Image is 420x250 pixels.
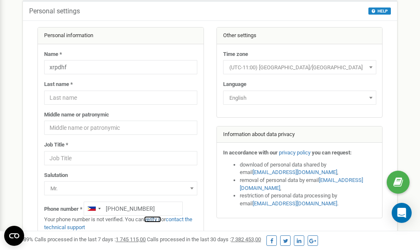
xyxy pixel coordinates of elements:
[217,126,383,143] div: Information about data privacy
[240,161,376,177] li: download of personal data shared by email ,
[44,181,197,195] span: Mr.
[44,141,68,149] label: Job Title *
[240,177,363,191] a: [EMAIL_ADDRESS][DOMAIN_NAME]
[44,121,197,135] input: Middle name or patronymic
[231,236,261,242] u: 7 382 453,00
[35,236,146,242] span: Calls processed in the last 7 days :
[44,60,197,74] input: Name
[44,81,73,88] label: Last name *
[29,8,80,15] h5: Personal settings
[144,216,161,222] a: verify it
[279,149,311,156] a: privacy policy
[44,205,82,213] label: Phone number *
[47,183,194,194] span: Mr.
[226,92,373,104] span: English
[223,60,376,74] span: (UTC-11:00) Pacific/Midway
[240,192,376,207] li: restriction of personal data processing by email .
[116,236,146,242] u: 1 745 115,00
[392,203,412,223] div: Open Intercom Messenger
[240,177,376,192] li: removal of personal data by email ,
[223,51,248,58] label: Time zone
[147,236,261,242] span: Calls processed in the last 30 days :
[4,226,24,246] button: Open CMP widget
[44,91,197,105] input: Last name
[223,149,278,156] strong: In accordance with our
[312,149,352,156] strong: you can request:
[44,151,197,165] input: Job Title
[44,51,62,58] label: Name *
[253,169,337,175] a: [EMAIL_ADDRESS][DOMAIN_NAME]
[217,28,383,44] div: Other settings
[44,216,192,230] a: contact the technical support
[84,202,183,216] input: +1-800-555-55-55
[223,81,246,88] label: Language
[223,91,376,105] span: English
[368,8,391,15] button: HELP
[44,111,109,119] label: Middle name or patronymic
[84,202,103,215] div: Telephone country code
[44,216,197,231] p: Your phone number is not verified. You can or
[38,28,204,44] div: Personal information
[44,172,68,179] label: Salutation
[226,62,373,73] span: (UTC-11:00) Pacific/Midway
[253,200,337,207] a: [EMAIL_ADDRESS][DOMAIN_NAME]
